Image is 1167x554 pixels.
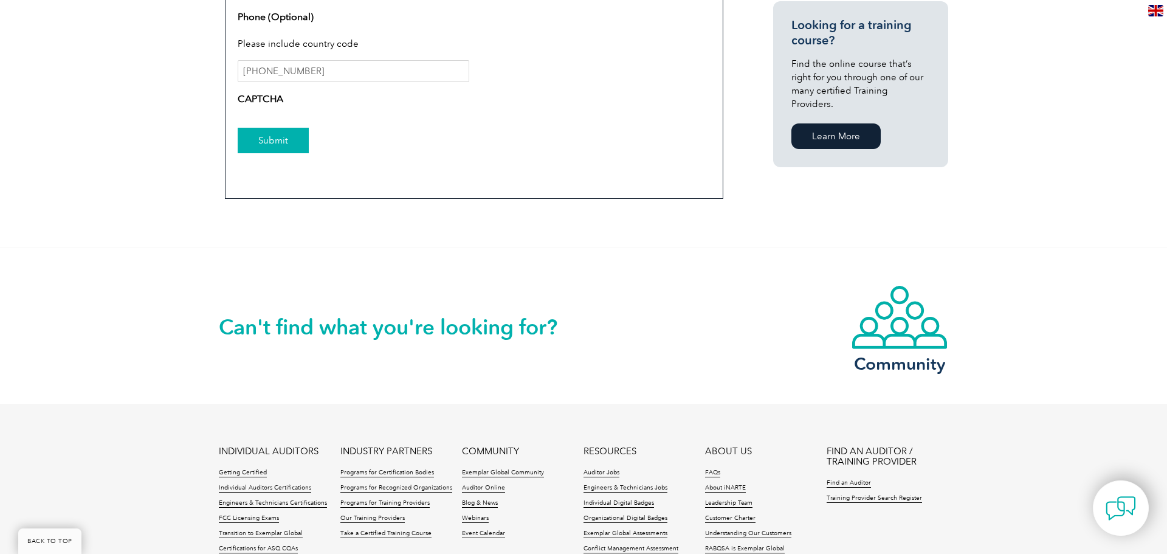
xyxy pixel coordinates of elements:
[238,128,309,153] input: Submit
[583,446,636,457] a: RESOURCES
[462,499,498,508] a: Blog & News
[705,499,752,508] a: Leadership Team
[583,484,667,493] a: Engineers & Technicians Jobs
[583,545,678,553] a: Conflict Management Assessment
[340,469,434,477] a: Programs for Certification Bodies
[705,446,752,457] a: ABOUT US
[238,29,711,61] div: Please include country code
[18,528,81,554] a: BACK TO TOP
[219,514,279,523] a: FCC Licensing Exams
[462,469,544,477] a: Exemplar Global Community
[583,469,619,477] a: Auditor Jobs
[462,446,519,457] a: COMMUNITY
[219,317,583,337] h2: Can't find what you're looking for?
[219,446,318,457] a: INDIVIDUAL AUDITORS
[705,530,791,538] a: Understanding Our Customers
[238,92,283,106] label: CAPTCHA
[791,18,930,48] h3: Looking for a training course?
[827,479,871,488] a: Find an Auditor
[462,484,505,493] a: Auditor Online
[462,530,505,538] a: Event Calendar
[219,530,303,538] a: Transition to Exemplar Global
[462,514,489,523] a: Webinars
[340,530,432,538] a: Take a Certified Training Course
[827,494,922,503] a: Training Provider Search Register
[851,356,948,372] h3: Community
[705,514,756,523] a: Customer Charter
[851,285,948,372] a: Community
[827,446,948,467] a: FIND AN AUDITOR / TRAINING PROVIDER
[219,469,267,477] a: Getting Certified
[583,530,667,538] a: Exemplar Global Assessments
[583,499,654,508] a: Individual Digital Badges
[851,285,948,350] img: icon-community.webp
[705,484,746,493] a: About iNARTE
[705,469,720,477] a: FAQs
[583,514,667,523] a: Organizational Digital Badges
[340,514,405,523] a: Our Training Providers
[340,484,452,493] a: Programs for Recognized Organizations
[791,57,930,111] p: Find the online course that’s right for you through one of our many certified Training Providers.
[219,499,327,508] a: Engineers & Technicians Certifications
[791,123,881,149] a: Learn More
[340,446,432,457] a: INDUSTRY PARTNERS
[219,484,311,493] a: Individual Auditors Certifications
[340,499,430,508] a: Programs for Training Providers
[1148,5,1163,16] img: en
[219,545,298,553] a: Certifications for ASQ CQAs
[238,10,314,24] label: Phone (Optional)
[1106,493,1136,524] img: contact-chat.png
[705,545,785,553] a: RABQSA is Exemplar Global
